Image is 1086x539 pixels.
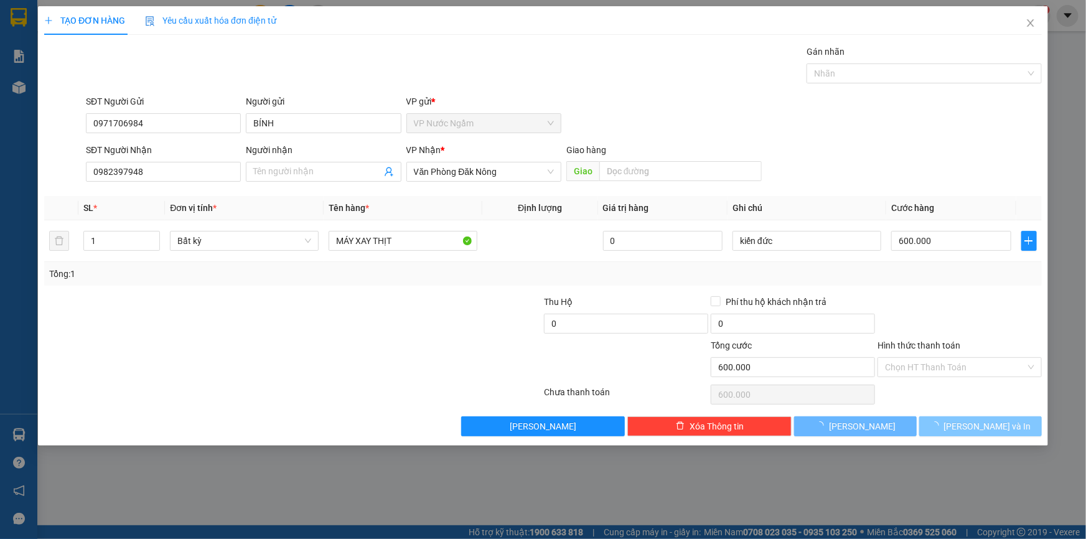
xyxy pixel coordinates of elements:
[829,419,896,433] span: [PERSON_NAME]
[930,421,944,430] span: loading
[145,16,155,26] img: icon
[566,145,606,155] span: Giao hàng
[44,16,125,26] span: TẠO ĐƠN HÀNG
[721,295,831,309] span: Phí thu hộ khách nhận trả
[246,143,401,157] div: Người nhận
[329,203,369,213] span: Tên hàng
[566,161,599,181] span: Giao
[676,421,685,431] span: delete
[1022,236,1036,246] span: plus
[83,203,93,213] span: SL
[733,231,881,251] input: Ghi Chú
[406,145,441,155] span: VP Nhận
[406,95,561,108] div: VP gửi
[510,419,576,433] span: [PERSON_NAME]
[599,161,762,181] input: Dọc đường
[246,95,401,108] div: Người gửi
[49,267,419,281] div: Tổng: 1
[794,416,917,436] button: [PERSON_NAME]
[1021,231,1037,251] button: plus
[44,16,53,25] span: plus
[728,196,886,220] th: Ghi chú
[815,421,829,430] span: loading
[603,203,649,213] span: Giá trị hàng
[807,47,845,57] label: Gán nhãn
[1013,6,1048,41] button: Close
[690,419,744,433] span: Xóa Thông tin
[86,95,241,108] div: SĐT Người Gửi
[49,231,69,251] button: delete
[86,143,241,157] div: SĐT Người Nhận
[414,162,554,181] span: Văn Phòng Đăk Nông
[329,231,477,251] input: VD: Bàn, Ghế
[891,203,934,213] span: Cước hàng
[944,419,1031,433] span: [PERSON_NAME] và In
[518,203,562,213] span: Định lượng
[711,340,752,350] span: Tổng cước
[543,385,710,407] div: Chưa thanh toán
[145,16,276,26] span: Yêu cầu xuất hóa đơn điện tử
[627,416,792,436] button: deleteXóa Thông tin
[603,231,723,251] input: 0
[461,416,625,436] button: [PERSON_NAME]
[170,203,217,213] span: Đơn vị tính
[878,340,960,350] label: Hình thức thanh toán
[919,416,1042,436] button: [PERSON_NAME] và In
[177,232,311,250] span: Bất kỳ
[414,114,554,133] span: VP Nước Ngầm
[1026,18,1036,28] span: close
[384,167,394,177] span: user-add
[544,297,573,307] span: Thu Hộ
